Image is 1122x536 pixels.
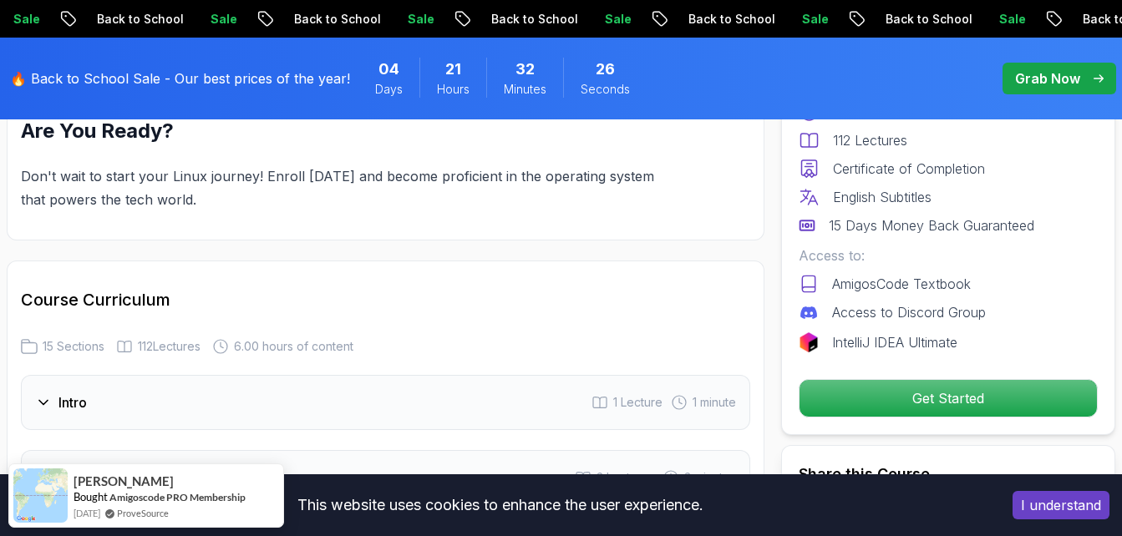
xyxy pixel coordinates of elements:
div: This website uses cookies to enhance the user experience. [13,487,987,523]
p: Sale [586,11,639,28]
a: ProveSource [117,506,169,520]
a: Amigoscode PRO Membership [109,491,246,503]
span: [PERSON_NAME] [74,474,174,488]
span: 112 Lectures [138,338,201,355]
p: Back to School [866,11,980,28]
img: jetbrains logo [799,332,819,352]
span: 15 Sections [43,338,104,355]
p: Back to School [275,11,388,28]
span: 1 minute [693,394,736,411]
p: 15 Days Money Back Guaranteed [829,215,1034,235]
span: Hours [437,81,470,98]
p: Grab Now [1015,68,1080,88]
button: Intro1 Lecture 1 minute [21,375,750,430]
p: Back to School [472,11,586,28]
p: Access to Discord Group [832,302,986,322]
p: Don't wait to start your Linux journey! Enroll [DATE] and become proficient in the operating syst... [21,164,678,211]
p: Sale [388,11,442,28]
span: 32 Minutes [515,58,535,81]
p: 🔥 Back to School Sale - Our best prices of the year! [10,68,350,88]
button: Accept cookies [1013,491,1109,519]
img: provesource social proof notification image [13,468,68,523]
h2: Are You Ready? [21,118,678,144]
button: Get Started [799,379,1098,417]
p: Sale [783,11,836,28]
span: 26 Seconds [596,58,615,81]
span: [DATE] [74,506,100,520]
span: Days [375,81,403,98]
span: 3 Lectures [597,469,654,486]
p: English Subtitles [833,187,932,207]
h3: Intro [58,392,87,412]
p: Sale [980,11,1033,28]
span: 21 Hours [445,58,461,81]
p: Access to: [799,245,1098,265]
span: Seconds [581,81,630,98]
p: AmigosCode Textbook [832,274,971,294]
h2: Course Curriculum [21,288,750,311]
span: 3 minutes [684,469,736,486]
span: 6.00 hours of content [234,338,353,355]
span: 1 Lecture [613,394,663,411]
h2: Share this Course [799,463,1098,486]
p: Back to School [669,11,783,28]
span: Minutes [504,81,546,98]
p: Back to School [78,11,191,28]
p: 112 Lectures [833,130,907,150]
p: Sale [191,11,245,28]
span: 4 Days [378,58,399,81]
button: Getting Started3 Lectures 3 minutes [21,450,750,505]
span: Bought [74,490,108,503]
p: Certificate of Completion [833,159,985,179]
p: Get Started [800,380,1097,417]
p: IntelliJ IDEA Ultimate [832,332,957,352]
